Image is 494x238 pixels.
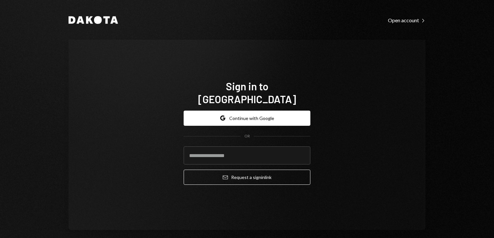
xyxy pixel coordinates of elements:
div: Open account [388,17,425,24]
a: Open account [388,16,425,24]
button: Request a signinlink [184,170,310,185]
div: OR [244,134,250,139]
button: Continue with Google [184,111,310,126]
h1: Sign in to [GEOGRAPHIC_DATA] [184,80,310,105]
